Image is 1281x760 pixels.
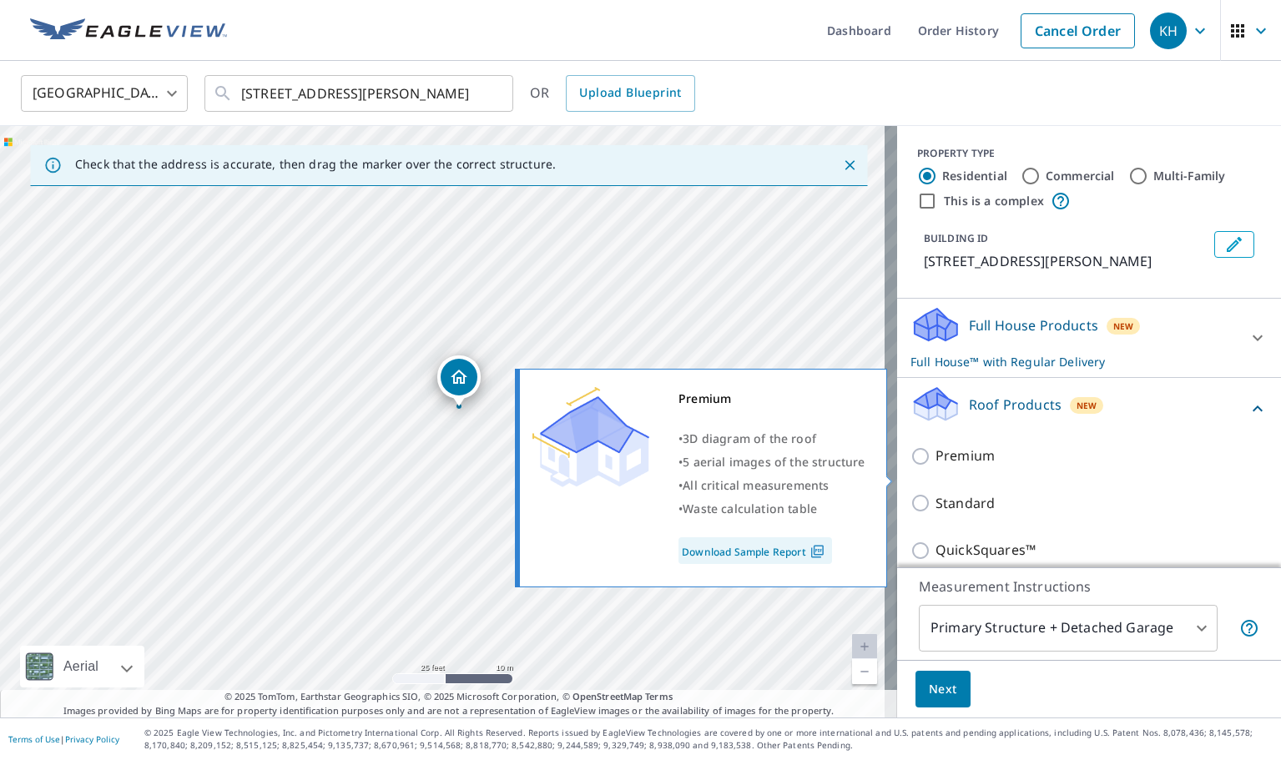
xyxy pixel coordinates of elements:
[1214,231,1254,258] button: Edit building 1
[942,168,1007,184] label: Residential
[852,659,877,684] a: Current Level 20, Zoom Out
[969,315,1098,335] p: Full House Products
[683,477,829,493] span: All critical measurements
[924,231,988,245] p: BUILDING ID
[437,355,481,407] div: Dropped pin, building 1, Residential property, 25131 Linda Vista Dr Laguna Hills, CA 92653
[839,154,860,176] button: Close
[919,576,1259,596] p: Measurement Instructions
[936,493,995,514] p: Standard
[936,540,1036,561] p: QuickSquares™
[530,75,695,112] div: OR
[924,251,1208,271] p: [STREET_ADDRESS][PERSON_NAME]
[645,690,673,702] a: Terms
[566,75,694,112] a: Upload Blueprint
[910,385,1268,432] div: Roof ProductsNew
[929,679,957,700] span: Next
[915,671,971,708] button: Next
[1153,168,1226,184] label: Multi-Family
[532,387,649,487] img: Premium
[1021,13,1135,48] a: Cancel Order
[678,537,832,564] a: Download Sample Report
[30,18,227,43] img: EV Logo
[65,733,119,745] a: Privacy Policy
[1239,618,1259,638] span: Your report will include the primary structure and a detached garage if one exists.
[20,646,144,687] div: Aerial
[683,430,816,446] span: 3D diagram of the roof
[944,193,1044,209] label: This is a complex
[852,634,877,659] a: Current Level 20, Zoom In Disabled
[1046,168,1115,184] label: Commercial
[8,734,119,744] p: |
[58,646,103,687] div: Aerial
[678,497,865,521] div: •
[224,690,673,704] span: © 2025 TomTom, Earthstar Geographics SIO, © 2025 Microsoft Corporation, ©
[683,454,865,470] span: 5 aerial images of the structure
[969,395,1062,415] p: Roof Products
[678,474,865,497] div: •
[1113,320,1134,333] span: New
[919,605,1218,652] div: Primary Structure + Detached Garage
[241,70,479,117] input: Search by address or latitude-longitude
[936,445,995,466] p: Premium
[1150,13,1187,49] div: KH
[144,727,1273,752] p: © 2025 Eagle View Technologies, Inc. and Pictometry International Corp. All Rights Reserved. Repo...
[21,70,188,117] div: [GEOGRAPHIC_DATA]
[678,450,865,474] div: •
[806,544,829,559] img: Pdf Icon
[678,387,865,410] div: Premium
[910,305,1268,370] div: Full House ProductsNewFull House™ with Regular Delivery
[1077,399,1097,412] span: New
[910,353,1238,370] p: Full House™ with Regular Delivery
[678,427,865,450] div: •
[8,733,60,745] a: Terms of Use
[75,157,556,172] p: Check that the address is accurate, then drag the marker over the correct structure.
[683,501,817,516] span: Waste calculation table
[572,690,643,702] a: OpenStreetMap
[917,146,1261,161] div: PROPERTY TYPE
[579,83,681,103] span: Upload Blueprint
